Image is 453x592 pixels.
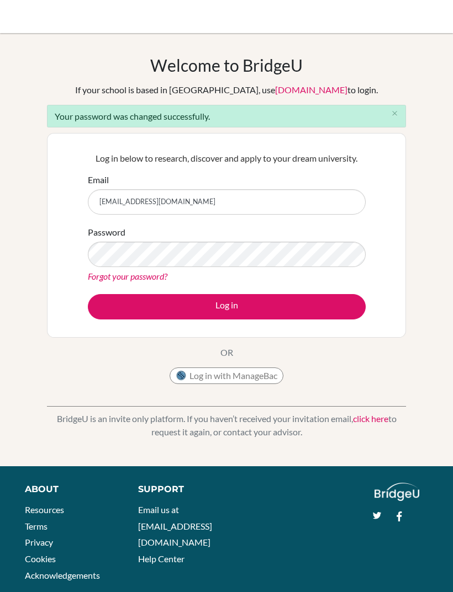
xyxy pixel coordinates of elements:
[47,105,406,127] div: Your password was changed successfully.
[220,346,233,359] p: OR
[25,570,100,580] a: Acknowledgements
[391,109,399,118] i: close
[88,226,125,239] label: Password
[138,553,185,564] a: Help Center
[47,412,406,439] p: BridgeU is an invite only platform. If you haven’t received your invitation email, to request it ...
[88,271,167,281] a: Forgot your password?
[138,504,212,547] a: Email us at [EMAIL_ADDRESS][DOMAIN_NAME]
[138,483,217,496] div: Support
[275,84,347,95] a: [DOMAIN_NAME]
[25,504,64,515] a: Resources
[25,483,113,496] div: About
[383,105,405,122] button: Close
[375,483,419,501] img: logo_white@2x-f4f0deed5e89b7ecb1c2cc34c3e3d731f90f0f143d5ea2071677605dd97b5244.png
[88,294,366,319] button: Log in
[170,367,283,384] button: Log in with ManageBac
[25,537,53,547] a: Privacy
[353,413,388,424] a: click here
[150,55,303,75] h1: Welcome to BridgeU
[25,521,48,531] a: Terms
[75,83,378,97] div: If your school is based in [GEOGRAPHIC_DATA], use to login.
[88,152,366,165] p: Log in below to research, discover and apply to your dream university.
[88,173,109,186] label: Email
[25,553,56,564] a: Cookies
